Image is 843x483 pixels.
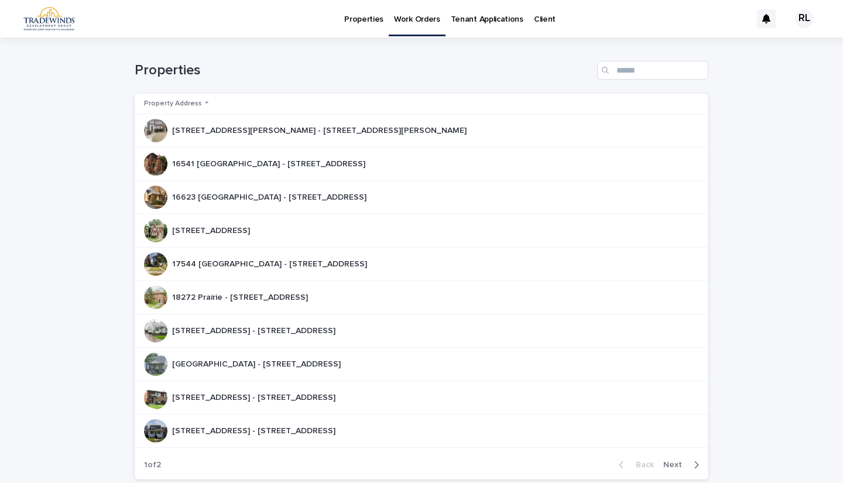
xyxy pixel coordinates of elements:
button: Back [609,460,659,470]
tr: 18272 Prairie - [STREET_ADDRESS]18272 Prairie - [STREET_ADDRESS] [135,281,708,314]
tr: [GEOGRAPHIC_DATA] - [STREET_ADDRESS][GEOGRAPHIC_DATA] - [STREET_ADDRESS] [135,348,708,381]
p: [STREET_ADDRESS] [172,224,252,236]
span: Back [629,461,654,469]
span: Next [663,461,689,469]
tr: [STREET_ADDRESS] - [STREET_ADDRESS][STREET_ADDRESS] - [STREET_ADDRESS] [135,314,708,348]
p: 16541 [GEOGRAPHIC_DATA] - [STREET_ADDRESS] [172,157,368,169]
input: Search [597,61,708,80]
p: 16623 [GEOGRAPHIC_DATA] - [STREET_ADDRESS] [172,190,369,203]
button: Next [659,460,708,470]
p: 17544 [GEOGRAPHIC_DATA] - [STREET_ADDRESS] [172,257,369,269]
p: [STREET_ADDRESS][PERSON_NAME] - [STREET_ADDRESS][PERSON_NAME] [172,124,469,136]
tr: 16541 [GEOGRAPHIC_DATA] - [STREET_ADDRESS]16541 [GEOGRAPHIC_DATA] - [STREET_ADDRESS] [135,148,708,181]
p: [GEOGRAPHIC_DATA] - [STREET_ADDRESS] [172,357,343,369]
div: RL [795,9,814,28]
p: [STREET_ADDRESS] - [STREET_ADDRESS] [172,424,338,436]
p: [STREET_ADDRESS] - [STREET_ADDRESS] [172,390,338,403]
tr: 16623 [GEOGRAPHIC_DATA] - [STREET_ADDRESS]16623 [GEOGRAPHIC_DATA] - [STREET_ADDRESS] [135,181,708,214]
p: [STREET_ADDRESS] - [STREET_ADDRESS] [172,324,338,336]
tr: [STREET_ADDRESS][PERSON_NAME] - [STREET_ADDRESS][PERSON_NAME][STREET_ADDRESS][PERSON_NAME] - [STR... [135,114,708,148]
h1: Properties [135,62,592,79]
p: Property Address [144,97,202,110]
img: 1GCq2oTSZCuDKsr8mZhq [23,7,74,30]
tr: 17544 [GEOGRAPHIC_DATA] - [STREET_ADDRESS]17544 [GEOGRAPHIC_DATA] - [STREET_ADDRESS] [135,248,708,281]
tr: [STREET_ADDRESS] - [STREET_ADDRESS][STREET_ADDRESS] - [STREET_ADDRESS] [135,381,708,415]
p: 1 of 2 [135,451,170,479]
tr: [STREET_ADDRESS] - [STREET_ADDRESS][STREET_ADDRESS] - [STREET_ADDRESS] [135,415,708,448]
tr: [STREET_ADDRESS][STREET_ADDRESS] [135,214,708,248]
p: 18272 Prairie - [STREET_ADDRESS] [172,290,310,303]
